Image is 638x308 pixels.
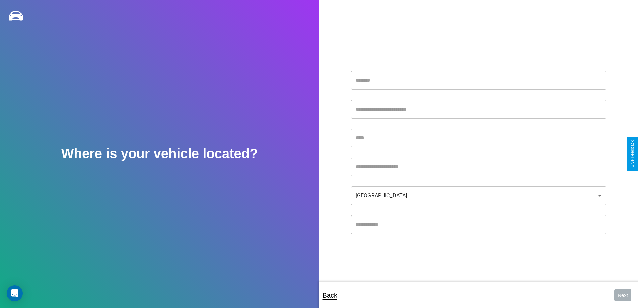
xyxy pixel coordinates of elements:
[7,285,23,301] div: Open Intercom Messenger
[614,289,631,301] button: Next
[630,140,635,168] div: Give Feedback
[351,186,606,205] div: [GEOGRAPHIC_DATA]
[61,146,258,161] h2: Where is your vehicle located?
[323,289,337,301] p: Back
